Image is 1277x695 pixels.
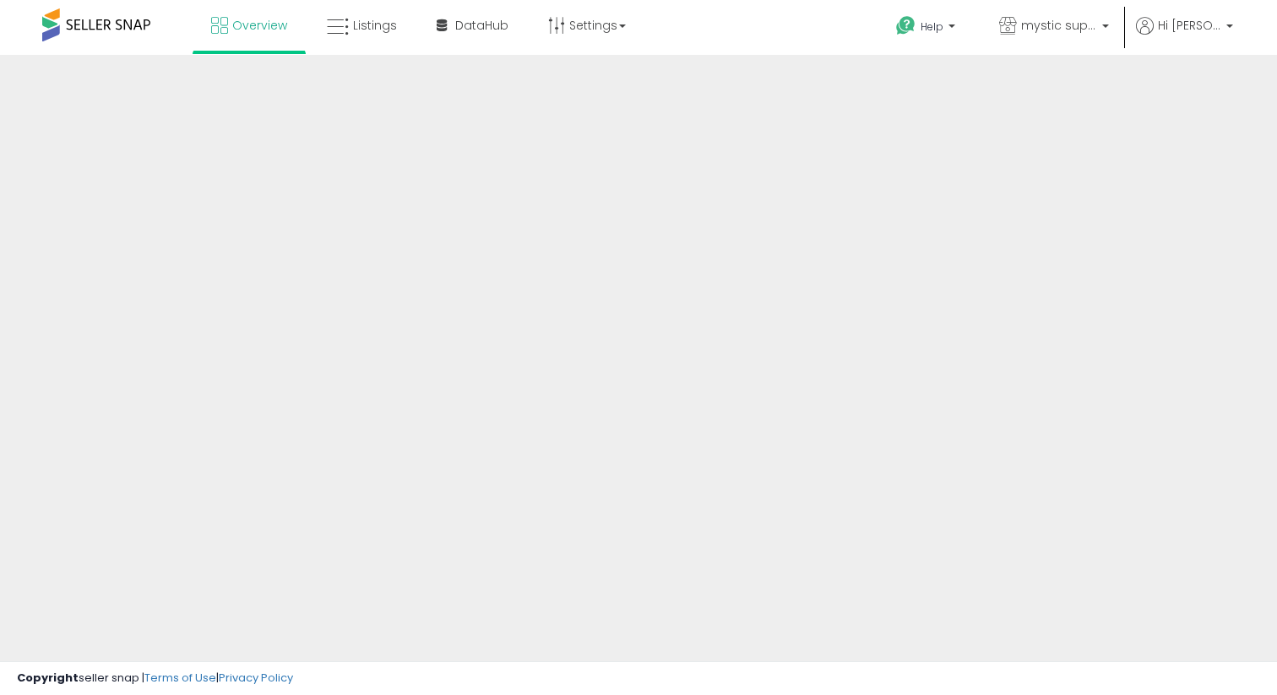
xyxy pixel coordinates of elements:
span: Listings [353,17,397,34]
a: Terms of Use [144,670,216,686]
span: Hi [PERSON_NAME] [1158,17,1221,34]
span: mystic supply [1021,17,1097,34]
span: DataHub [455,17,508,34]
i: Get Help [895,15,916,36]
a: Help [883,3,972,55]
span: Overview [232,17,287,34]
a: Privacy Policy [219,670,293,686]
strong: Copyright [17,670,79,686]
a: Hi [PERSON_NAME] [1136,17,1233,55]
span: Help [921,19,943,34]
div: seller snap | | [17,671,293,687]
